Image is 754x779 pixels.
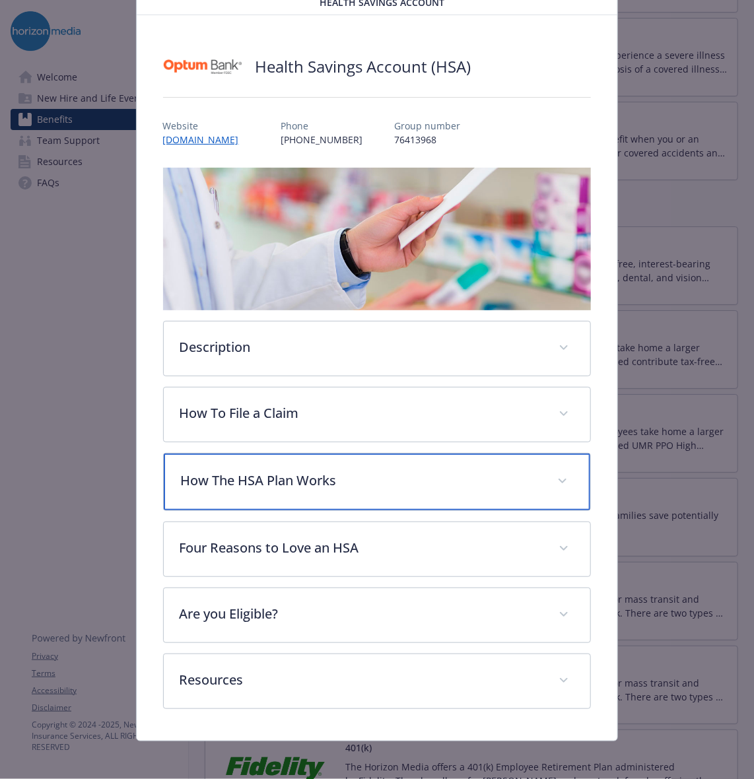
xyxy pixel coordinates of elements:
[163,119,250,133] p: Website
[180,604,543,624] p: Are you Eligible?
[395,119,461,133] p: Group number
[164,388,591,442] div: How To File a Claim
[164,322,591,376] div: Description
[163,47,242,86] img: Optum Bank
[164,522,591,576] div: Four Reasons to Love an HSA
[164,654,591,708] div: Resources
[164,588,591,642] div: Are you Eligible?
[281,133,363,147] p: [PHONE_NUMBER]
[163,133,250,146] a: [DOMAIN_NAME]
[256,55,471,78] h2: Health Savings Account (HSA)
[180,538,543,558] p: Four Reasons to Love an HSA
[395,133,461,147] p: 76413968
[163,168,592,310] img: banner
[164,454,591,510] div: How The HSA Plan Works
[180,403,543,423] p: How To File a Claim
[180,337,543,357] p: Description
[181,471,542,491] p: How The HSA Plan Works
[281,119,363,133] p: Phone
[180,670,543,690] p: Resources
